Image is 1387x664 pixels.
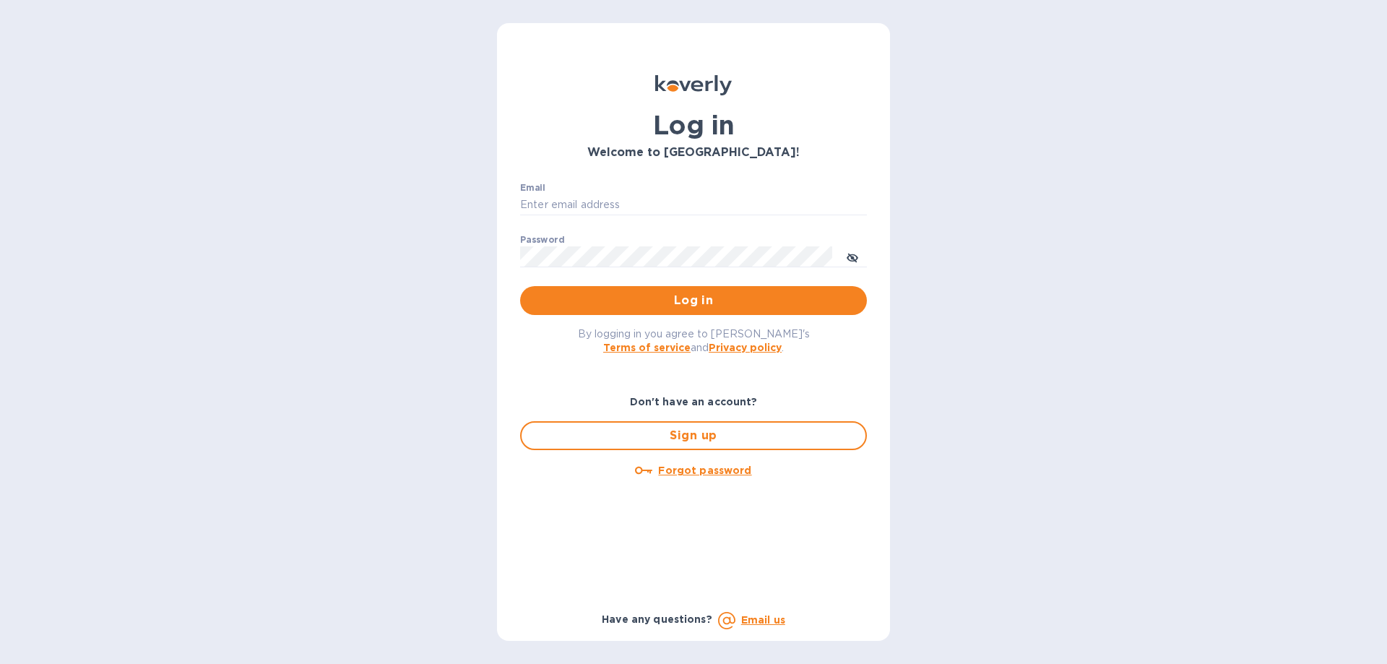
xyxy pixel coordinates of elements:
[741,614,785,626] a: Email us
[709,342,782,353] a: Privacy policy
[838,242,867,271] button: toggle password visibility
[658,465,751,476] u: Forgot password
[520,421,867,450] button: Sign up
[520,236,564,244] label: Password
[520,146,867,160] h3: Welcome to [GEOGRAPHIC_DATA]!
[532,292,855,309] span: Log in
[630,396,758,408] b: Don't have an account?
[533,427,854,444] span: Sign up
[520,194,867,216] input: Enter email address
[602,613,712,625] b: Have any questions?
[520,110,867,140] h1: Log in
[520,286,867,315] button: Log in
[578,328,810,353] span: By logging in you agree to [PERSON_NAME]'s and .
[520,184,545,192] label: Email
[603,342,691,353] a: Terms of service
[655,75,732,95] img: Koverly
